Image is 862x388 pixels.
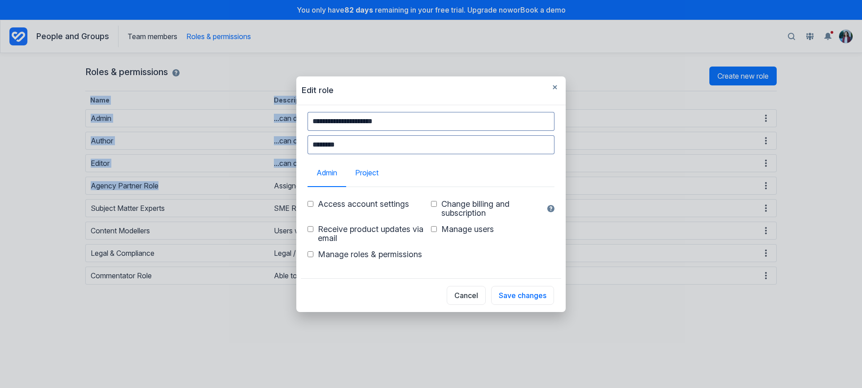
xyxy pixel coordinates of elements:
[318,199,409,209] span: Access account settings
[447,286,486,305] button: Cancel
[308,159,346,186] a: Admin
[346,159,387,186] a: Project
[431,201,437,207] input: Change billing and subscription
[302,86,334,95] div: Edit role
[318,250,422,259] span: Manage roles & permissions
[318,224,423,243] span: Receive product updates via email
[431,226,437,232] input: Manage users
[441,224,494,234] span: Manage users
[308,201,313,207] input: Access account settings
[491,286,554,305] button: Save changes
[308,251,313,257] input: Manage roles & permissions
[308,226,313,232] input: Receive product updates via email
[441,199,510,218] span: Change billing and subscription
